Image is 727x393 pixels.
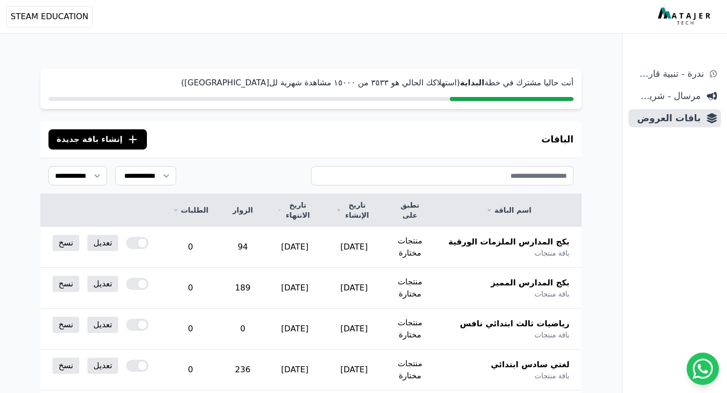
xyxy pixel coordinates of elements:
a: نسخ [53,358,79,374]
td: [DATE] [325,227,384,268]
span: رياضيات ثالث ابتدائي نافس [460,318,569,330]
a: نسخ [53,276,79,292]
h3: الباقات [541,132,574,146]
td: [DATE] [265,227,325,268]
span: بكج المدارس المميز [491,277,569,289]
a: نسخ [53,317,79,333]
a: تاريخ الانتهاء [277,200,313,220]
span: لغتي سادس ابتدائي [491,359,569,371]
p: أنت حاليا مشترك في خطة (استهلاكك الحالي هو ۳٥۳۳ من ١٥۰۰۰ مشاهدة شهرية لل[GEOGRAPHIC_DATA]) [48,77,574,89]
td: 0 [221,309,265,350]
a: نسخ [53,235,79,251]
td: 0 [161,309,220,350]
button: إنشاء باقة جديدة [48,129,147,150]
span: ندرة - تنبية قارب علي النفاذ [633,67,704,81]
a: تعديل [87,276,118,292]
a: تعديل [87,235,118,251]
a: تعديل [87,358,118,374]
button: STEAM EDUCATION [6,6,93,27]
td: 236 [221,350,265,390]
td: [DATE] [325,350,384,390]
td: منتجات مختارة [384,268,436,309]
img: MatajerTech Logo [658,8,713,26]
span: باقة منتجات [535,330,569,340]
span: STEAM EDUCATION [11,11,88,23]
span: بكج المدارس الملزمات الورقية [448,236,569,248]
span: إنشاء باقة جديدة [57,133,123,145]
span: باقة منتجات [535,289,569,299]
span: باقة منتجات [535,248,569,258]
td: [DATE] [325,309,384,350]
a: اسم الباقة [448,205,569,215]
th: الزوار [221,194,265,227]
td: 189 [221,268,265,309]
strong: البداية [460,78,484,87]
td: 0 [161,350,220,390]
td: [DATE] [325,268,384,309]
td: [DATE] [265,350,325,390]
td: منتجات مختارة [384,309,436,350]
td: منتجات مختارة [384,350,436,390]
span: مرسال - شريط دعاية [633,89,701,103]
a: تاريخ الإنشاء [337,200,372,220]
td: 0 [161,227,220,268]
th: تطبق على [384,194,436,227]
a: الطلبات [173,205,208,215]
td: [DATE] [265,309,325,350]
td: 94 [221,227,265,268]
td: 0 [161,268,220,309]
a: تعديل [87,317,118,333]
span: باقات العروض [633,111,701,125]
span: باقة منتجات [535,371,569,381]
td: [DATE] [265,268,325,309]
td: منتجات مختارة [384,227,436,268]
